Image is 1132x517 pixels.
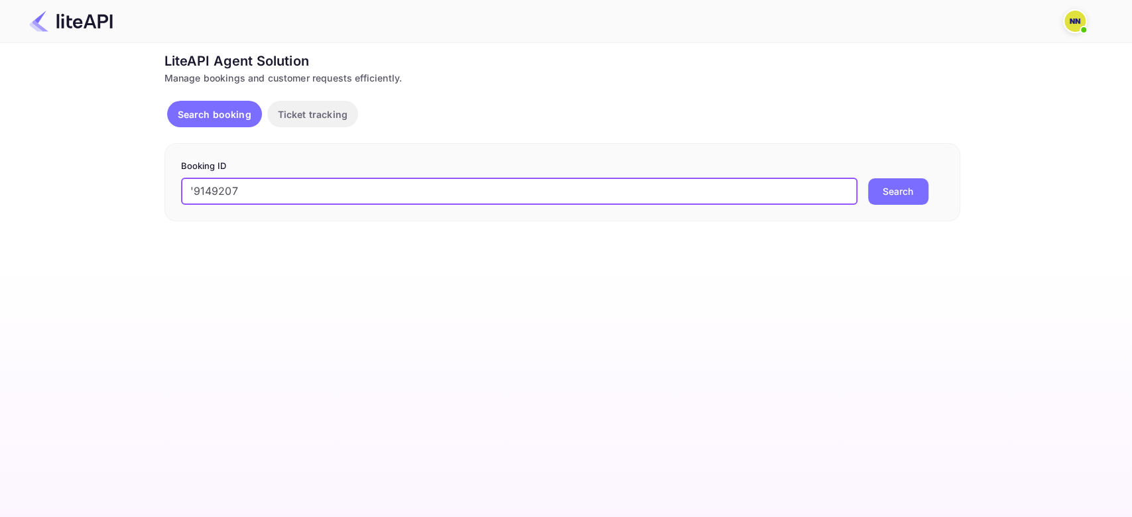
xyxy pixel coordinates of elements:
p: Booking ID [181,160,944,173]
img: N/A N/A [1064,11,1086,32]
p: Ticket tracking [278,107,347,121]
div: Manage bookings and customer requests efficiently. [164,71,960,85]
input: Enter Booking ID (e.g., 63782194) [181,178,857,205]
img: LiteAPI Logo [29,11,113,32]
button: Search [868,178,928,205]
p: Search booking [178,107,251,121]
div: LiteAPI Agent Solution [164,51,960,71]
